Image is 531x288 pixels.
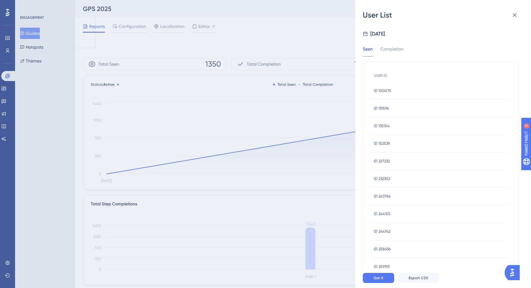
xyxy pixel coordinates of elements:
[363,10,523,20] div: User List
[374,229,390,234] span: ID 244742
[374,123,390,128] span: ID 135104
[370,30,385,38] div: [DATE]
[374,211,390,216] span: ID 244155
[398,273,439,283] button: Export CSV
[374,247,390,252] span: ID 258636
[374,159,390,164] span: ID 227232
[44,3,46,8] div: 3
[409,275,428,280] span: Export CSV
[363,273,394,283] button: Got it
[374,194,390,199] span: ID 243786
[15,2,39,9] span: Need Help?
[374,176,390,181] span: ID 232352
[374,264,389,269] span: ID 259193
[505,263,523,282] iframe: UserGuiding AI Assistant Launcher
[380,45,404,57] div: Completion
[373,275,383,280] span: Got it
[374,106,389,111] span: ID 131596
[374,73,387,78] span: USER ID
[363,45,373,57] div: Seen
[374,88,391,93] span: ID 100075
[374,141,390,146] span: ID 152539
